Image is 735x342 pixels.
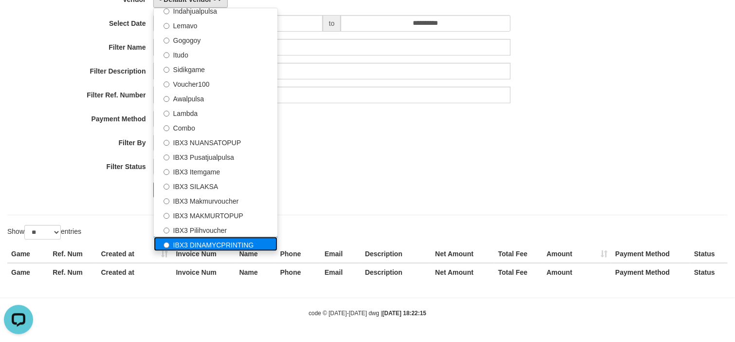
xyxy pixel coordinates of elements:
label: Itudo [154,47,277,61]
label: Voucher100 [154,76,277,91]
strong: [DATE] 18:22:15 [383,310,426,317]
label: IBX3 DINAMYCPRINTING [154,237,277,251]
label: IBX3 SILAKSA [154,178,277,193]
input: Indahjualpulsa [164,8,170,15]
th: Phone [276,263,321,281]
th: Email [321,263,361,281]
input: IBX3 SILAKSA [164,184,170,190]
th: Net Amount [431,263,494,281]
th: Total Fee [495,245,543,263]
input: Sidikgame [164,67,170,73]
input: Voucher100 [164,81,170,88]
label: IBX3 Makmurvoucher [154,193,277,208]
label: IBX3 MAKMURTOPUP [154,208,277,222]
label: Indahjualpulsa [154,3,277,18]
th: Email [321,245,361,263]
input: Lemavo [164,23,170,29]
label: Lambda [154,105,277,120]
th: Net Amount [431,245,494,263]
input: Lambda [164,111,170,117]
th: Payment Method [611,245,690,263]
small: code © [DATE]-[DATE] dwg | [309,310,426,317]
label: Awalpulsa [154,91,277,105]
th: Name [236,263,276,281]
th: Amount [543,245,611,263]
th: Description [361,263,431,281]
th: Payment Method [611,263,690,281]
th: Status [690,245,728,263]
label: IBX3 Pusatjualpulsa [154,149,277,164]
button: Open LiveChat chat widget [4,4,33,33]
label: Combo [154,120,277,134]
select: Showentries [24,225,61,240]
input: Awalpulsa [164,96,170,102]
th: Ref. Num [49,263,97,281]
th: Status [690,263,728,281]
input: IBX3 MAKMURTOPUP [164,213,170,219]
input: IBX3 DINAMYCPRINTING [164,242,170,248]
input: IBX3 NUANSATOPUP [164,140,170,146]
input: IBX3 Pusatjualpulsa [164,154,170,161]
th: Game [7,263,49,281]
th: Description [361,245,431,263]
th: Created at [97,245,172,263]
th: Total Fee [495,263,543,281]
span: to [323,15,341,32]
input: IBX3 Pilihvoucher [164,228,170,234]
label: Lemavo [154,18,277,32]
label: IBX3 Itemgame [154,164,277,178]
label: Gogogoy [154,32,277,47]
th: Invoice Num [172,245,236,263]
th: Created at [97,263,172,281]
th: Amount [543,263,611,281]
th: Name [236,245,276,263]
label: IBX3 Pilihvoucher [154,222,277,237]
label: Sidikgame [154,61,277,76]
th: Phone [276,245,321,263]
th: Invoice Num [172,263,236,281]
input: Gogogoy [164,38,170,44]
label: Show entries [7,225,81,240]
input: IBX3 Makmurvoucher [164,198,170,205]
input: Itudo [164,52,170,58]
th: Game [7,245,49,263]
th: Ref. Num [49,245,97,263]
input: IBX3 Itemgame [164,169,170,175]
input: Combo [164,125,170,132]
label: IBX3 NUANSATOPUP [154,134,277,149]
